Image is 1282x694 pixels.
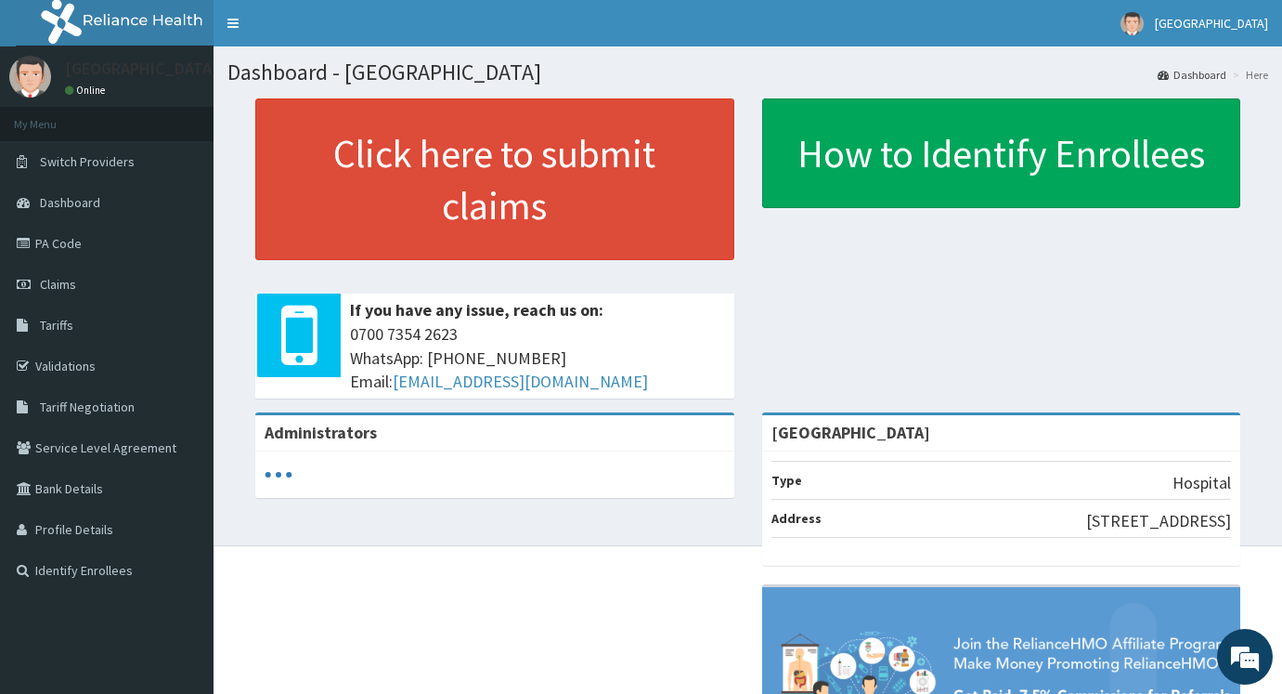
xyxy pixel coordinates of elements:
[1086,509,1231,533] p: [STREET_ADDRESS]
[350,322,725,394] span: 0700 7354 2623 WhatsApp: [PHONE_NUMBER] Email:
[1120,12,1144,35] img: User Image
[65,60,218,77] p: [GEOGRAPHIC_DATA]
[40,153,135,170] span: Switch Providers
[255,98,734,260] a: Click here to submit claims
[771,472,802,489] b: Type
[350,299,603,321] b: If you have any issue, reach us on:
[9,56,51,98] img: User Image
[40,276,76,293] span: Claims
[771,422,930,443] strong: [GEOGRAPHIC_DATA]
[1158,67,1226,83] a: Dashboard
[1228,67,1268,83] li: Here
[40,194,100,211] span: Dashboard
[265,461,292,489] svg: audio-loading
[771,510,822,527] b: Address
[40,399,135,415] span: Tariff Negotiation
[393,371,648,392] a: [EMAIL_ADDRESS][DOMAIN_NAME]
[1172,471,1231,495] p: Hospital
[265,422,377,443] b: Administrators
[40,317,73,334] span: Tariffs
[65,84,110,97] a: Online
[762,98,1241,208] a: How to Identify Enrollees
[1155,15,1268,32] span: [GEOGRAPHIC_DATA]
[227,60,1268,85] h1: Dashboard - [GEOGRAPHIC_DATA]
